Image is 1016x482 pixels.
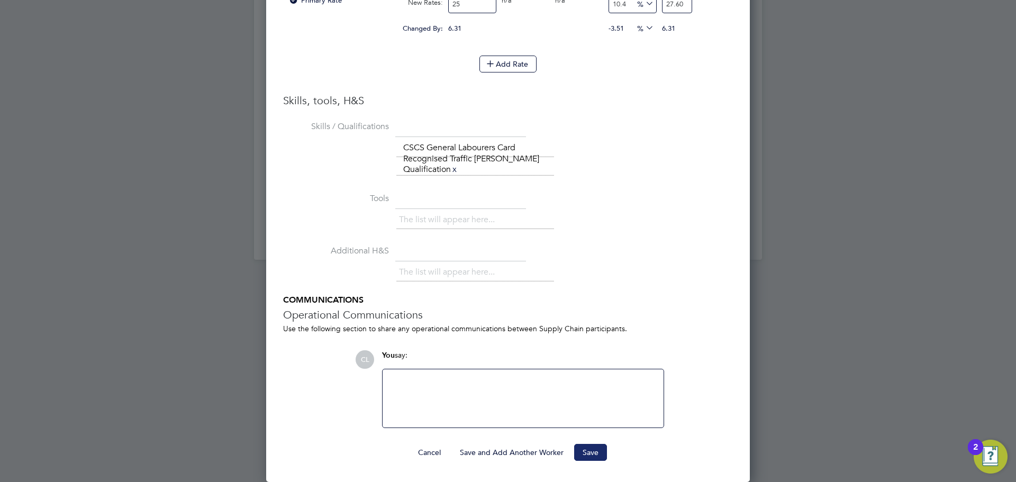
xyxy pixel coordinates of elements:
span: You [382,351,395,360]
div: Changed By: [286,19,446,39]
div: 2 [973,447,978,461]
h3: Operational Communications [283,308,733,322]
h3: Skills, tools, H&S [283,94,733,107]
li: The list will appear here... [399,265,499,279]
button: Add Rate [479,56,537,72]
span: % [633,22,655,33]
button: Save and Add Another Worker [451,444,572,461]
button: Cancel [410,444,449,461]
span: 6.31 [448,24,461,33]
span: -3.51 [609,24,624,33]
button: Open Resource Center, 2 new notifications [974,440,1008,474]
span: 6.31 [662,24,675,33]
li: CSCS General Labourers Card Recognised Traffic [PERSON_NAME] Qualification [399,141,552,177]
span: CL [356,350,374,369]
label: Tools [283,193,389,204]
label: Additional H&S [283,245,389,257]
a: x [451,162,458,176]
div: say: [382,350,664,369]
button: Save [574,444,607,461]
li: The list will appear here... [399,213,499,227]
div: Use the following section to share any operational communications between Supply Chain participants. [283,324,733,333]
h5: COMMUNICATIONS [283,295,733,306]
label: Skills / Qualifications [283,121,389,132]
